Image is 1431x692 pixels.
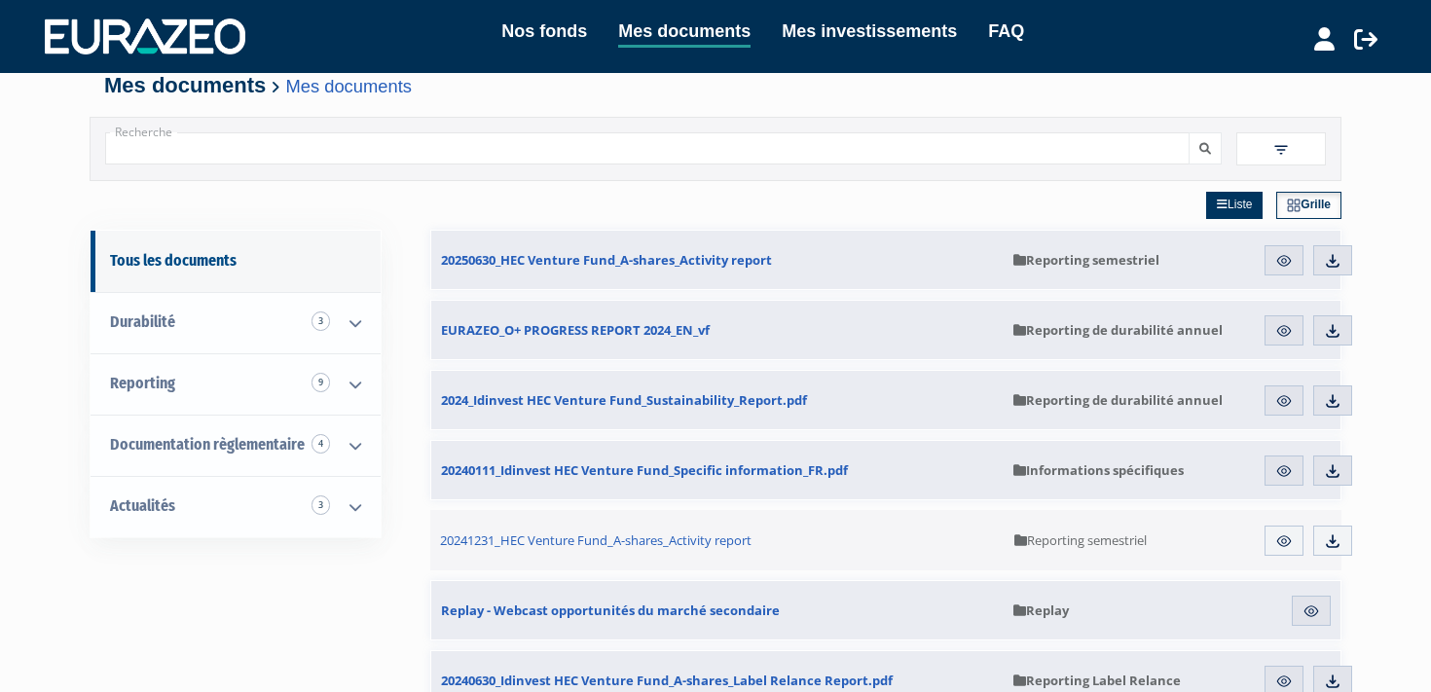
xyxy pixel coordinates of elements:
[782,18,957,45] a: Mes investissements
[1014,531,1147,549] span: Reporting semestriel
[1013,321,1223,339] span: Reporting de durabilité annuel
[91,476,381,537] a: Actualités 3
[91,353,381,415] a: Reporting 9
[1013,461,1184,479] span: Informations spécifiques
[1324,462,1341,480] img: download.svg
[431,441,1004,499] a: 20240111_Idinvest HEC Venture Fund_Specific information_FR.pdf
[1324,673,1341,690] img: download.svg
[441,461,848,479] span: 20240111_Idinvest HEC Venture Fund_Specific information_FR.pdf
[1013,251,1159,269] span: Reporting semestriel
[1324,322,1341,340] img: download.svg
[431,371,1004,429] a: 2024_Idinvest HEC Venture Fund_Sustainability_Report.pdf
[441,601,780,619] span: Replay - Webcast opportunités du marché secondaire
[441,321,710,339] span: EURAZEO_O+ PROGRESS REPORT 2024_EN_vf
[312,495,330,515] span: 3
[430,510,1005,570] a: 20241231_HEC Venture Fund_A-shares_Activity report
[1275,673,1293,690] img: eye.svg
[1324,252,1341,270] img: download.svg
[1275,462,1293,480] img: eye.svg
[1275,532,1293,550] img: eye.svg
[431,581,1004,639] a: Replay - Webcast opportunités du marché secondaire
[441,251,772,269] span: 20250630_HEC Venture Fund_A-shares_Activity report
[110,435,305,454] span: Documentation règlementaire
[1324,392,1341,410] img: download.svg
[618,18,751,48] a: Mes documents
[1275,392,1293,410] img: eye.svg
[1275,252,1293,270] img: eye.svg
[440,531,752,549] span: 20241231_HEC Venture Fund_A-shares_Activity report
[1013,601,1069,619] span: Replay
[110,312,175,331] span: Durabilité
[1272,141,1290,159] img: filter.svg
[1013,391,1223,409] span: Reporting de durabilité annuel
[431,231,1004,289] a: 20250630_HEC Venture Fund_A-shares_Activity report
[1276,192,1341,219] a: Grille
[110,374,175,392] span: Reporting
[1287,199,1301,212] img: grid.svg
[1206,192,1263,219] a: Liste
[441,391,807,409] span: 2024_Idinvest HEC Venture Fund_Sustainability_Report.pdf
[312,373,330,392] span: 9
[91,415,381,476] a: Documentation règlementaire 4
[431,301,1004,359] a: EURAZEO_O+ PROGRESS REPORT 2024_EN_vf
[110,496,175,515] span: Actualités
[1324,532,1341,550] img: download.svg
[91,292,381,353] a: Durabilité 3
[501,18,587,45] a: Nos fonds
[1275,322,1293,340] img: eye.svg
[286,76,412,96] a: Mes documents
[312,434,330,454] span: 4
[988,18,1024,45] a: FAQ
[91,231,381,292] a: Tous les documents
[104,74,1327,97] h4: Mes documents
[105,132,1190,164] input: Recherche
[1303,602,1320,620] img: eye.svg
[45,18,245,54] img: 1732889491-logotype_eurazeo_blanc_rvb.png
[441,672,893,689] span: 20240630_Idinvest HEC Venture Fund_A-shares_Label Relance Report.pdf
[1013,672,1181,689] span: Reporting Label Relance
[312,311,330,331] span: 3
